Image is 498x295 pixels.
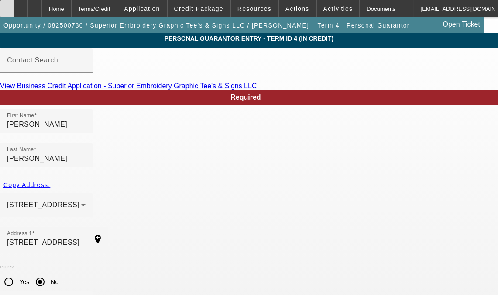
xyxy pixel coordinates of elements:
span: Actions [285,5,309,12]
span: Required [230,94,261,101]
span: Activities [323,5,353,12]
button: Personal Guarantor [344,17,412,33]
button: Actions [279,0,316,17]
mat-label: Contact Search [7,56,58,64]
mat-label: First Name [7,113,34,118]
span: Personal Guarantor [347,22,410,29]
button: Activities [317,0,360,17]
button: Credit Package [168,0,230,17]
label: No [49,278,58,286]
span: Opportunity / 082500730 / Superior Embroidery Graphic Tee's & Signs LLC / [PERSON_NAME] [3,22,309,29]
button: Term 4 [315,17,343,33]
span: [STREET_ADDRESS] [7,201,79,208]
button: Application [117,0,166,17]
button: Resources [231,0,278,17]
a: Open Ticket [440,17,484,32]
span: Application [124,5,160,12]
span: Personal Guarantor Entry - Term ID 4 (In Credit) [7,35,491,42]
span: Resources [237,5,271,12]
span: Term 4 [318,22,340,29]
mat-label: Address 1 [7,231,32,236]
label: Yes [17,278,30,286]
mat-label: Last Name [7,147,34,153]
span: Copy Address: [3,181,50,188]
span: Credit Package [174,5,223,12]
mat-icon: add_location [87,234,108,244]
